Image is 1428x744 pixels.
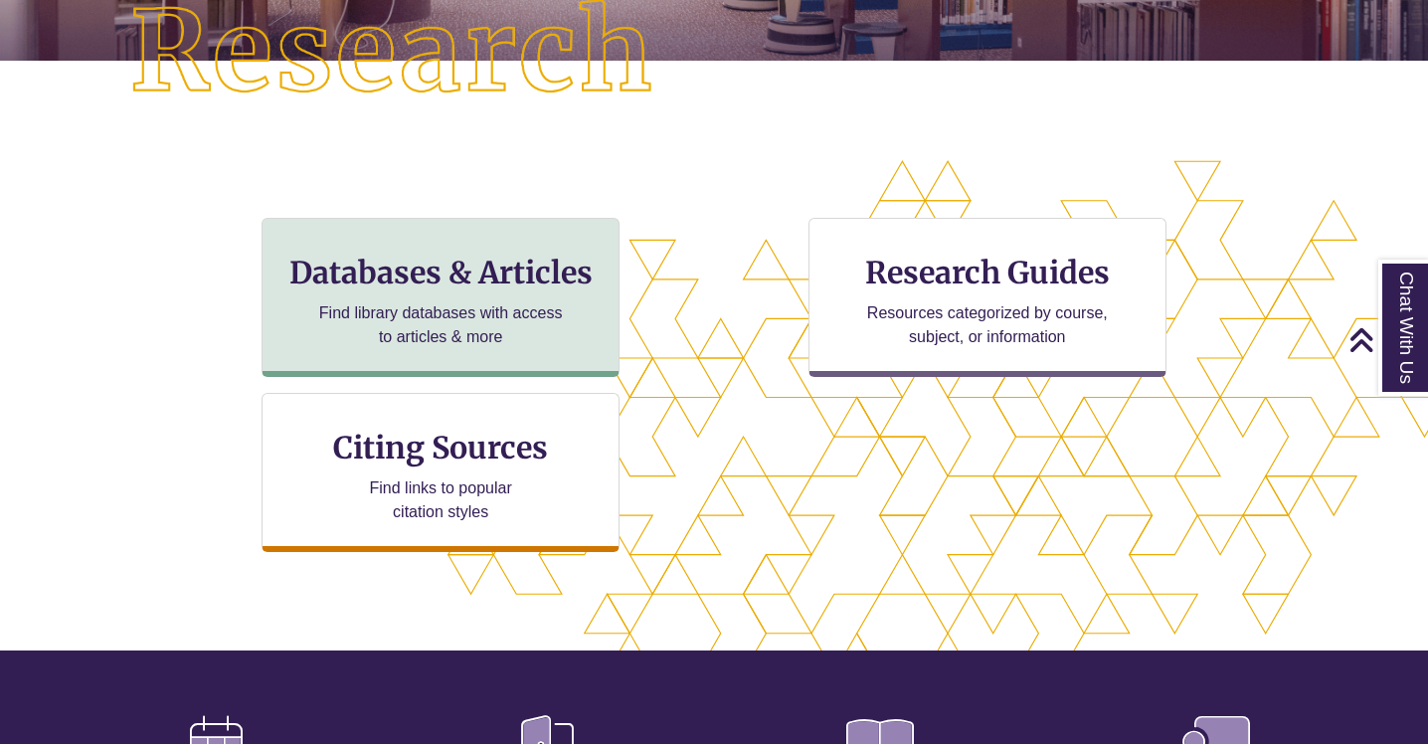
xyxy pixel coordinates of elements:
[311,301,571,349] p: Find library databases with access to articles & more
[319,429,562,466] h3: Citing Sources
[262,393,620,552] a: Citing Sources Find links to popular citation styles
[825,254,1150,291] h3: Research Guides
[1348,326,1423,353] a: Back to Top
[808,218,1166,377] a: Research Guides Resources categorized by course, subject, or information
[278,254,603,291] h3: Databases & Articles
[344,476,538,524] p: Find links to popular citation styles
[857,301,1117,349] p: Resources categorized by course, subject, or information
[262,218,620,377] a: Databases & Articles Find library databases with access to articles & more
